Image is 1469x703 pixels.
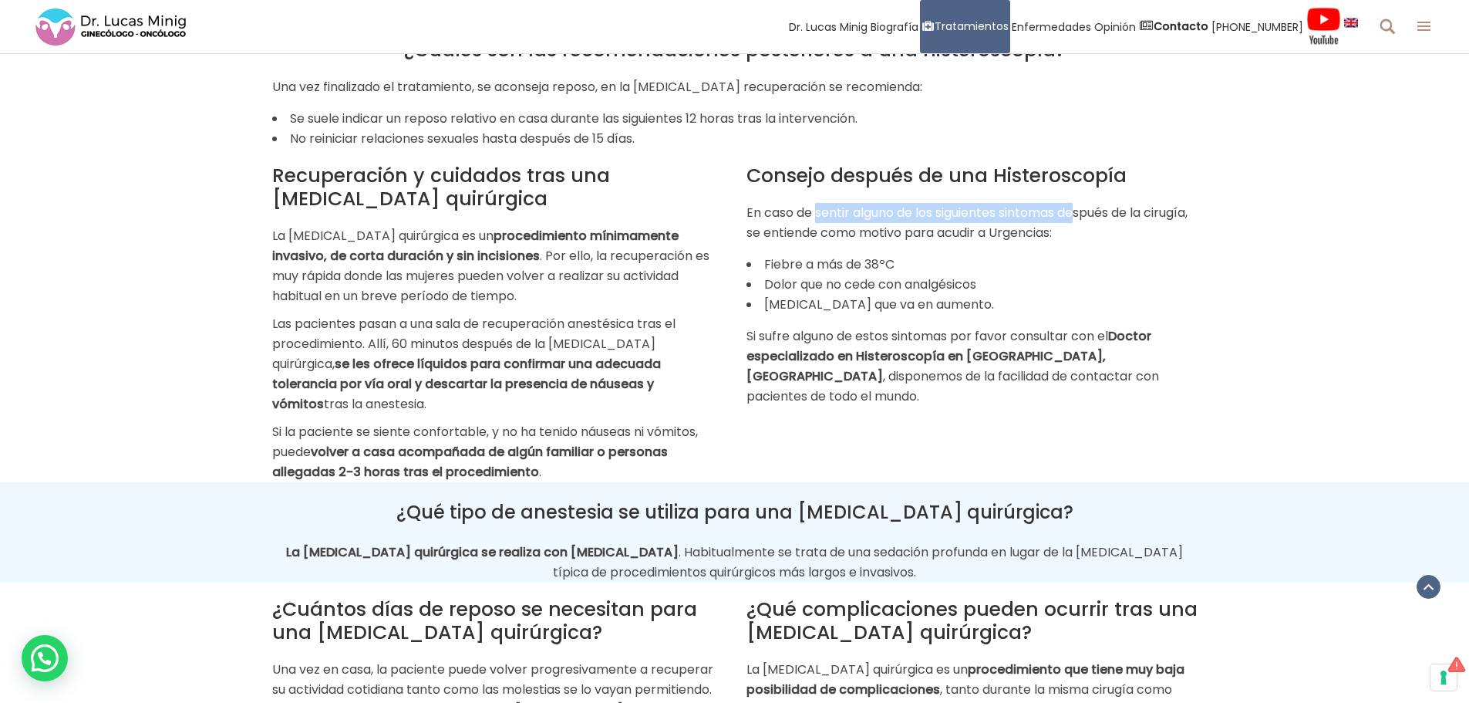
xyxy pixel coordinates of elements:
[1211,18,1303,35] span: [PHONE_NUMBER]
[935,18,1009,35] span: Tratamientos
[746,326,1198,407] p: Si sufre alguno de estos sintomas por favor consultar con el , disponemos de la facilidad de cont...
[1154,19,1208,34] strong: Contacto
[746,255,1198,275] li: Fiebre a más de 38ºC
[1306,7,1341,46] img: Videos Youtube Ginecología
[272,498,1198,527] h3: ¿Qué tipo de anestesia se utiliza para una [MEDICAL_DATA] quirúrgica?
[286,543,679,561] b: La [MEDICAL_DATA] quirúrgica se realiza con [MEDICAL_DATA]
[272,164,723,211] h2: Recuperación y cuidados tras una [MEDICAL_DATA] quirúrgica
[272,598,723,644] h2: ¿Cuántos días de reposo se necesitan para una [MEDICAL_DATA] quirúrgica?
[272,542,1198,583] p: . Habitualmente se trata de una sedación profunda en lugar de la [MEDICAL_DATA] típica de procedi...
[272,443,668,481] b: volver a casa acompañada de algún familiar o personas allegadas 2-3 horas tras el procedimiento
[746,164,1198,188] h2: Consejo después de una Histeroscopía
[746,295,1198,315] li: [MEDICAL_DATA] que va en aumento.
[272,226,723,306] p: La [MEDICAL_DATA] quirúrgica es un . Por ello, la recuperación es muy rápida donde las mujeres pu...
[746,203,1198,243] p: En caso de sentir alguno de los siguientes sintomas después de la cirugía, se entiende como motiv...
[272,227,679,265] b: procedimiento mínimamente invasivo, de corta duración y sin incisiones
[1094,18,1136,35] span: Opinión
[1344,18,1358,27] img: language english
[871,18,918,35] span: Biografía
[1012,18,1091,35] span: Enfermedades
[272,314,723,414] p: Las pacientes pasan a una sala de recuperación anestésica tras el procedimiento. Allí, 60 minutos...
[272,355,661,413] b: se les ofrece líquidos para confirmar una adecuada tolerancia por vía oral y descartar la presenc...
[746,661,1184,698] b: procedimiento que tiene muy baja posibilidad de complicaciones
[22,635,68,681] div: WhatsApp contact
[789,18,868,35] span: Dr. Lucas Minig
[746,598,1198,644] h2: ¿Qué complicaciones pueden ocurrir tras una [MEDICAL_DATA] quirúrgica?
[272,39,1198,62] h2: ¿Cuáles son las recomendaciones posteriores a una histeroscopía?
[272,422,723,482] p: Si la paciente se siente confortable, y no ha tenido náuseas ni vómitos, puede .
[272,77,1198,97] p: Una vez finalizado el tratamiento, se aconseja reposo, en la [MEDICAL_DATA] recuperación se recom...
[272,129,1198,149] li: No reiniciar relaciones sexuales hasta después de 15 días.
[746,327,1151,385] strong: Doctor especializado en Histeroscopía en [GEOGRAPHIC_DATA], [GEOGRAPHIC_DATA]
[746,275,1198,295] li: Dolor que no cede con analgésicos
[272,109,1198,129] li: Se suele indicar un reposo relativo en casa durante las siguientes 12 horas tras la intervención.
